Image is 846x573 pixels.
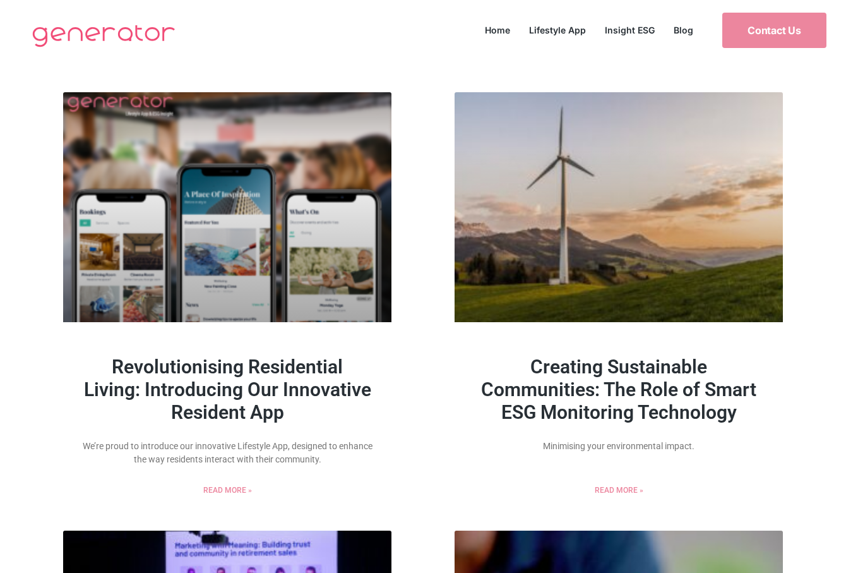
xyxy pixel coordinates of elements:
[474,440,764,453] p: Minimising your environmental impact.
[664,21,703,39] a: Blog
[722,13,826,48] a: Contact Us
[748,25,801,35] span: Contact Us
[475,21,703,39] nav: Menu
[84,356,371,423] a: Revolutionising Residential Living: Introducing Our Innovative Resident App
[82,440,372,466] p: We’re proud to introduce our innovative Lifestyle App, designed to enhance the way residents inte...
[595,485,643,496] a: Read more about Creating Sustainable Communities: The Role of Smart ESG Monitoring Technology
[595,21,664,39] a: Insight ESG
[520,21,595,39] a: Lifestyle App
[475,21,520,39] a: Home
[203,485,252,496] a: Read more about Revolutionising Residential Living: Introducing Our Innovative Resident App
[481,356,756,423] a: Creating Sustainable Communities: The Role of Smart ESG Monitoring Technology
